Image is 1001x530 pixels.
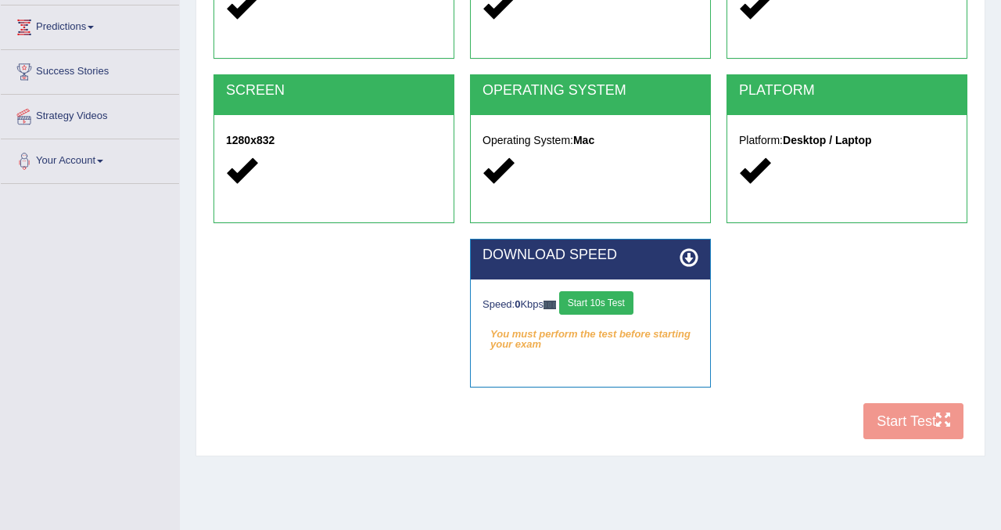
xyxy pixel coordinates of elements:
strong: 1280x832 [226,134,274,146]
h2: DOWNLOAD SPEED [483,247,698,263]
a: Success Stories [1,50,179,89]
a: Strategy Videos [1,95,179,134]
h2: PLATFORM [739,83,955,99]
h5: Platform: [739,135,955,146]
h2: OPERATING SYSTEM [483,83,698,99]
div: Speed: Kbps [483,291,698,319]
img: ajax-loader-fb-connection.gif [544,301,556,309]
button: Start 10s Test [559,291,633,315]
a: Predictions [1,5,179,45]
h5: Operating System: [483,135,698,146]
strong: Mac [573,134,594,146]
strong: 0 [515,298,520,310]
h2: SCREEN [226,83,442,99]
a: Your Account [1,139,179,178]
strong: Desktop / Laptop [783,134,872,146]
em: You must perform the test before starting your exam [483,323,698,346]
